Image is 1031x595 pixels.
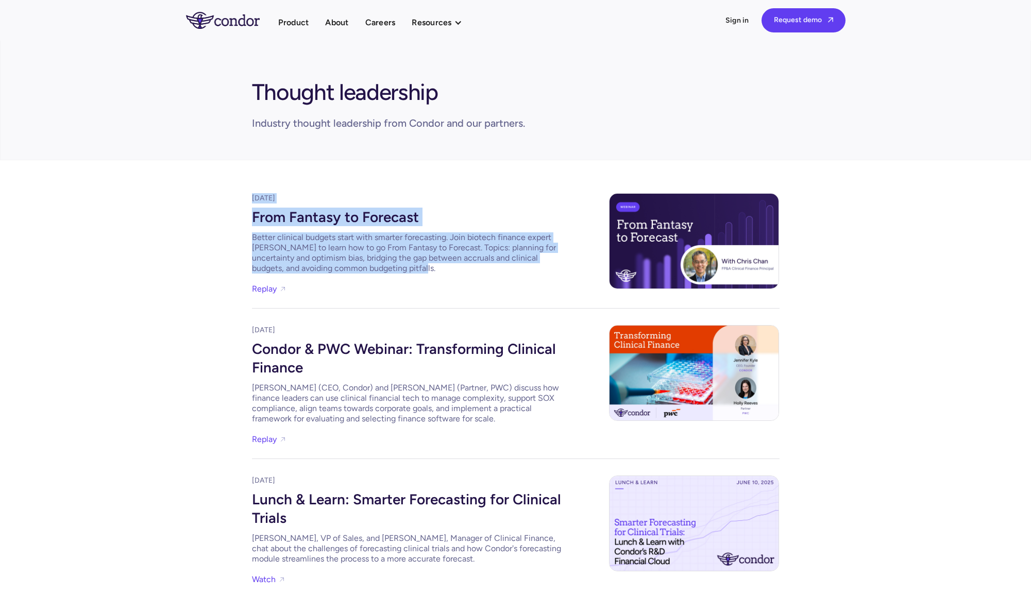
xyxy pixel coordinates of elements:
[252,203,561,274] a: From Fantasy to ForecastBetter clinical budgets start with smarter forecasting. Join biotech fina...
[252,232,561,274] div: Better clinical budgets start with smarter forecasting. Join biotech finance expert [PERSON_NAME]...
[412,15,451,29] div: Resources
[252,475,561,486] div: [DATE]
[252,282,277,296] a: Replay
[252,74,438,107] h1: Thought leadership
[186,12,278,28] a: home
[725,15,749,26] a: Sign in
[252,193,561,203] div: [DATE]
[252,383,561,424] div: [PERSON_NAME] (CEO, Condor) and [PERSON_NAME] (Partner, PWC) discuss how finance leaders can use ...
[252,572,276,586] a: Watch
[762,8,846,32] a: Request demo
[252,486,561,529] div: Lunch & Learn: Smarter Forecasting for Clinical Trials
[828,16,833,23] span: 
[412,15,472,29] div: Resources
[252,116,525,130] div: Industry thought leadership from Condor and our partners.
[365,15,396,29] a: Careers
[252,335,561,379] div: Condor & PWC Webinar: Transforming Clinical Finance
[252,486,561,564] a: Lunch & Learn: Smarter Forecasting for Clinical Trials[PERSON_NAME], VP of Sales, and [PERSON_NAM...
[252,432,277,446] a: Replay
[252,203,561,228] div: From Fantasy to Forecast
[252,335,561,424] a: Condor & PWC Webinar: Transforming Clinical Finance[PERSON_NAME] (CEO, Condor) and [PERSON_NAME] ...
[252,325,561,335] div: [DATE]
[325,15,348,29] a: About
[278,15,309,29] a: Product
[252,533,561,564] div: [PERSON_NAME], VP of Sales, and [PERSON_NAME], Manager of Clinical Finance, chat about the challe...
